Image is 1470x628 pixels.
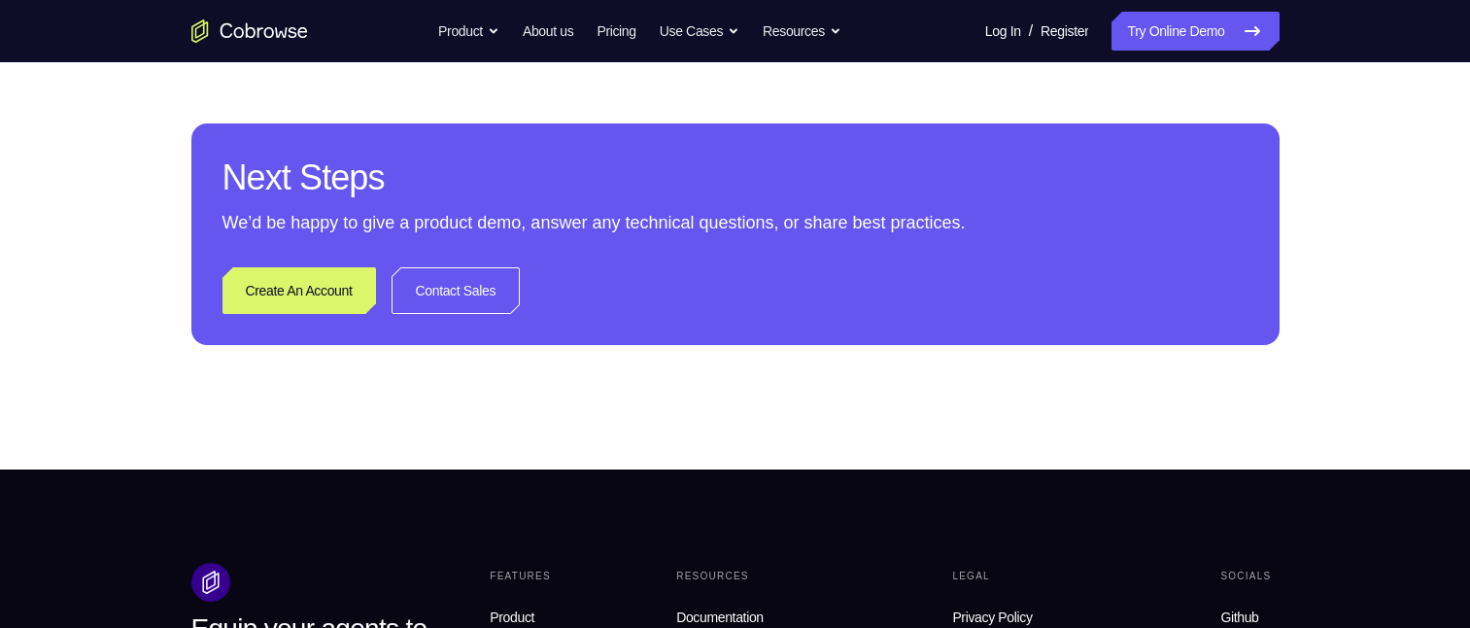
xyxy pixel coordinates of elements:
[179,223,552,262] button: Sign in
[222,209,1248,236] p: We’d be happy to give a product demo, answer any technical questions, or share best practices.
[763,12,841,51] button: Resources
[944,563,1104,590] div: Legal
[1041,12,1088,51] a: Register
[179,133,552,160] h1: Sign in to your account
[179,401,552,440] button: Sign in with Intercom
[308,411,455,431] div: Sign in with Intercom
[328,504,466,517] a: Create a new account
[191,19,308,43] a: Go to the home page
[316,365,447,384] div: Sign in with GitHub
[1220,610,1258,625] span: Github
[392,267,521,314] a: Contact Sales
[668,563,836,590] div: Resources
[985,12,1021,51] a: Log In
[597,12,635,51] a: Pricing
[482,563,559,590] div: Features
[179,448,552,487] button: Sign in with Zendesk
[315,318,447,337] div: Sign in with Google
[438,12,499,51] button: Product
[660,12,739,51] button: Use Cases
[1111,12,1279,51] a: Try Online Demo
[1213,563,1279,590] div: Socials
[179,503,552,518] p: Don't have an account?
[1029,19,1033,43] span: /
[676,610,764,625] span: Documentation
[523,12,573,51] a: About us
[179,308,552,347] button: Sign in with Google
[190,186,540,205] input: Enter your email
[179,355,552,394] button: Sign in with GitHub
[222,155,1248,201] h2: Next Steps
[310,458,453,477] div: Sign in with Zendesk
[222,267,376,314] a: Create An Account
[356,278,376,294] p: or
[952,610,1032,625] span: Privacy Policy
[490,610,534,625] span: Product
